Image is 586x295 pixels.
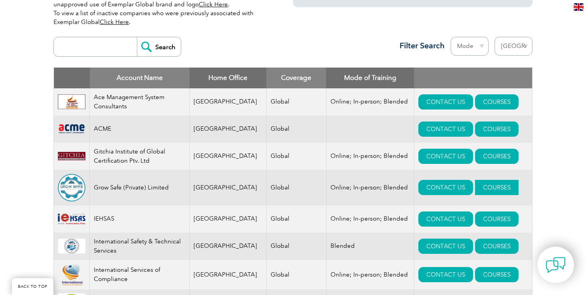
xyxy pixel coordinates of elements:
[199,1,228,8] a: Click Here
[90,233,190,260] td: International Safety & Technical Services
[395,41,445,51] h3: Filter Search
[190,170,267,205] td: [GEOGRAPHIC_DATA]
[326,143,414,170] td: Online; In-person; Blended
[90,88,190,116] td: Ace Management System Consultants
[418,149,473,164] a: CONTACT US
[475,122,519,137] a: COURSES
[266,88,326,116] td: Global
[574,3,584,11] img: en
[475,267,519,282] a: COURSES
[90,116,190,143] td: ACME
[190,88,267,116] td: [GEOGRAPHIC_DATA]
[58,264,85,286] img: 6b4695af-5fa9-ee11-be37-00224893a058-logo.png
[418,122,473,137] a: CONTACT US
[90,68,190,88] th: Account Name: activate to sort column descending
[475,180,519,195] a: COURSES
[190,116,267,143] td: [GEOGRAPHIC_DATA]
[190,68,267,88] th: Home Office: activate to sort column ascending
[326,205,414,233] td: Online; In-person; Blended
[190,233,267,260] td: [GEOGRAPHIC_DATA]
[137,37,181,56] input: Search
[100,18,129,26] a: Click Here
[90,170,190,205] td: Grow Safe (Private) Limited
[326,233,414,260] td: Blended
[58,174,85,201] img: 135759db-fb26-f011-8c4d-00224895b3bc-logo.png
[90,143,190,170] td: Gitchia Institute of Global Certification Ptv. Ltd
[475,211,519,227] a: COURSES
[90,205,190,233] td: IEHSAS
[266,116,326,143] td: Global
[418,267,473,282] a: CONTACT US
[190,143,267,170] td: [GEOGRAPHIC_DATA]
[190,260,267,290] td: [GEOGRAPHIC_DATA]
[58,123,85,135] img: 0f03f964-e57c-ec11-8d20-002248158ec2-logo.png
[58,152,85,161] img: c8bed0e6-59d5-ee11-904c-002248931104-logo.png
[326,170,414,205] td: Online; In-person; Blended
[190,205,267,233] td: [GEOGRAPHIC_DATA]
[475,239,519,254] a: COURSES
[266,233,326,260] td: Global
[58,239,85,254] img: 0d58a1d0-3c89-ec11-8d20-0022481579a4-logo.png
[266,68,326,88] th: Coverage: activate to sort column ascending
[266,260,326,290] td: Global
[266,143,326,170] td: Global
[414,68,532,88] th: : activate to sort column ascending
[58,211,85,227] img: d1ae17d9-8e6d-ee11-9ae6-000d3ae1a86f-logo.png
[266,170,326,205] td: Global
[546,255,566,275] img: contact-chat.png
[475,149,519,164] a: COURSES
[418,211,473,227] a: CONTACT US
[90,260,190,290] td: International Services of Compliance
[326,88,414,116] td: Online; In-person; Blended
[58,94,85,110] img: 306afd3c-0a77-ee11-8179-000d3ae1ac14-logo.jpg
[418,94,473,110] a: CONTACT US
[266,205,326,233] td: Global
[326,68,414,88] th: Mode of Training: activate to sort column ascending
[12,278,53,295] a: BACK TO TOP
[326,260,414,290] td: Online; In-person; Blended
[475,94,519,110] a: COURSES
[418,239,473,254] a: CONTACT US
[418,180,473,195] a: CONTACT US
